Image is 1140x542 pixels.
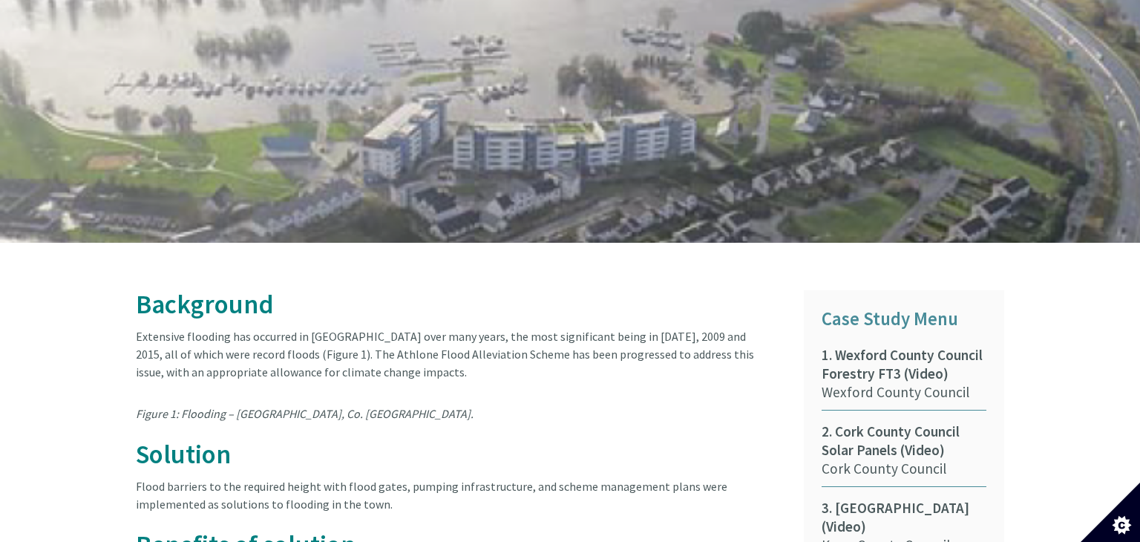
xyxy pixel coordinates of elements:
[1081,483,1140,542] button: Set cookie preferences
[822,422,986,460] span: 2. Cork County Council Solar Panels (Video)
[136,437,231,471] span: Solution
[822,346,986,383] span: 1. Wexford County Council Forestry FT3 (Video)
[822,346,986,411] a: 1. Wexford County Council Forestry FT3 (Video)Wexford County Council
[136,287,274,321] span: Background
[136,406,474,421] em: Figure 1: Flooding – [GEOGRAPHIC_DATA], Co. [GEOGRAPHIC_DATA].
[822,304,986,334] p: Case Study Menu
[822,422,986,487] a: 2. Cork County Council Solar Panels (Video)Cork County Council
[822,499,986,536] span: 3. [GEOGRAPHIC_DATA] (Video)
